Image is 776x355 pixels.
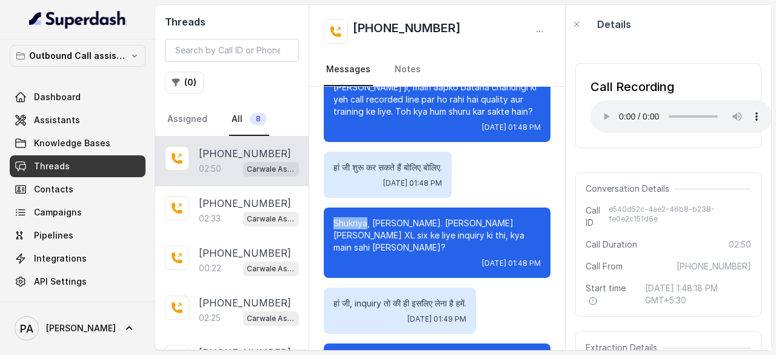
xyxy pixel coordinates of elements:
span: Pipelines [34,229,73,242]
a: Knowledge Bases [10,132,145,154]
span: [DATE] 01:48 PM [482,123,541,132]
p: [PHONE_NUMBER] [199,296,291,310]
a: Messages [324,53,373,86]
span: Assistants [34,114,80,126]
a: Contacts [10,178,145,200]
p: Carwale Assistant [247,163,295,175]
p: [PHONE_NUMBER] [199,246,291,260]
a: Integrations [10,248,145,269]
p: Carwale Assistant [247,313,295,325]
div: Call Recording [590,78,772,95]
a: Notes [392,53,423,86]
input: Search by Call ID or Phone Number [165,39,299,62]
p: 02:25 [199,312,221,324]
audio: Your browser does not support the audio element. [590,100,772,133]
nav: Tabs [165,103,299,136]
span: 02:50 [729,238,751,251]
p: Outbound Call assistant [29,49,126,63]
p: 02:33 [199,212,221,225]
span: Extraction Details [586,342,662,354]
text: PA [20,322,33,335]
p: 00:22 [199,262,221,274]
span: [PHONE_NUMBER] [677,260,751,272]
a: Pipelines [10,225,145,246]
nav: Tabs [324,53,550,86]
a: Assistants [10,109,145,131]
p: [PHONE_NUMBER] [199,146,291,161]
span: [DATE] 01:48 PM [482,259,541,268]
span: [PERSON_NAME] [46,322,116,334]
a: Assigned [165,103,210,136]
span: Call From [586,260,623,272]
p: Details [597,17,631,32]
p: [PHONE_NUMBER] [199,196,291,211]
span: Contacts [34,183,73,195]
span: Integrations [34,252,87,265]
span: Call Duration [586,238,637,251]
span: [DATE] 01:48 PM [383,178,442,188]
p: हां जी, inquiry तो की ही इसलिए लेना है हमें. [333,297,466,309]
span: 8 [250,113,267,125]
span: Campaigns [34,206,82,218]
span: Knowledge Bases [34,137,110,149]
button: Outbound Call assistant [10,45,145,67]
p: हां जी शुरू कर सकते हैं बोलिए बोलिए. [333,161,442,174]
a: [PERSON_NAME] [10,311,145,345]
button: (0) [165,72,204,93]
a: Threads [10,155,145,177]
span: Start time [586,282,635,306]
h2: Threads [165,15,299,29]
p: [PERSON_NAME] ji, main aapko batana chahungi ki yeh call recorded line par ho rahi hai quality au... [333,81,541,118]
p: Carwale Assistant [247,263,295,275]
span: Conversation Details [586,183,674,195]
img: light.svg [29,10,127,29]
h2: [PHONE_NUMBER] [353,19,461,44]
span: [DATE] 1:48:18 PM GMT+5:30 [645,282,751,306]
p: 02:50 [199,163,221,175]
span: Threads [34,160,70,172]
span: Dashboard [34,91,81,103]
a: All8 [229,103,269,136]
span: Call ID [586,205,609,229]
a: Dashboard [10,86,145,108]
p: Shukriya, [PERSON_NAME]. [PERSON_NAME] [PERSON_NAME] XL six ke liye inquiry ki thi, kya main sahi... [333,217,541,254]
span: [DATE] 01:49 PM [407,314,466,324]
a: API Settings [10,271,145,292]
p: Carwale Assistant [247,213,295,225]
a: Campaigns [10,201,145,223]
span: e540d52c-4ae2-46b8-b238-fe0e2c151d6e [609,205,751,229]
span: API Settings [34,276,87,288]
